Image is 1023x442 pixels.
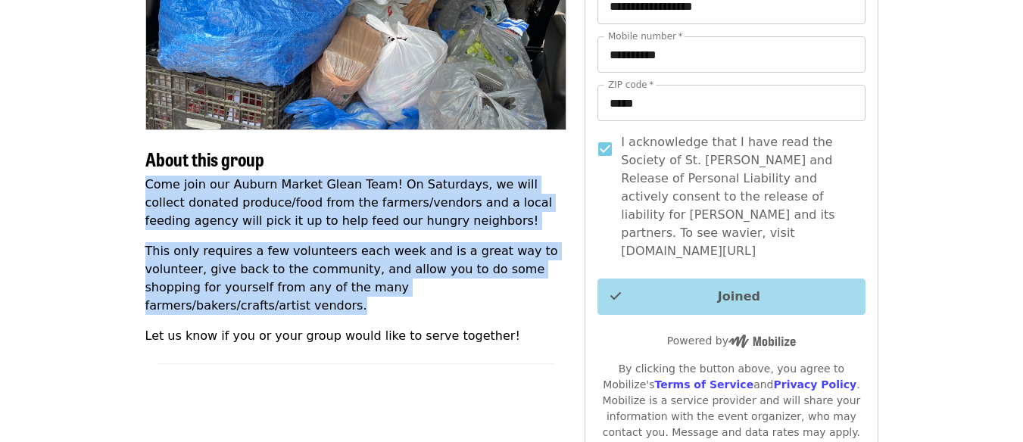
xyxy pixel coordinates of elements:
img: Powered by Mobilize [728,335,796,348]
p: Let us know if you or your group would like to serve together! [145,327,567,345]
a: Terms of Service [654,378,753,391]
input: ZIP code [597,85,865,121]
input: Mobile number [597,36,865,73]
span: Powered by [667,335,796,347]
p: Come join our Auburn Market Glean Team! On Saturdays, we will collect donated produce/food from t... [145,176,567,230]
label: Mobile number [608,32,682,41]
span: About this group [145,145,264,172]
a: Privacy Policy [773,378,856,391]
label: ZIP code [608,80,653,89]
button: Joined [597,279,865,315]
span: I acknowledge that I have read the Society of St. [PERSON_NAME] and Release of Personal Liability... [621,133,853,260]
span: Joined [718,289,760,303]
p: This only requires a few volunteers each week and is a great way to volunteer, give back to the c... [145,242,567,315]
